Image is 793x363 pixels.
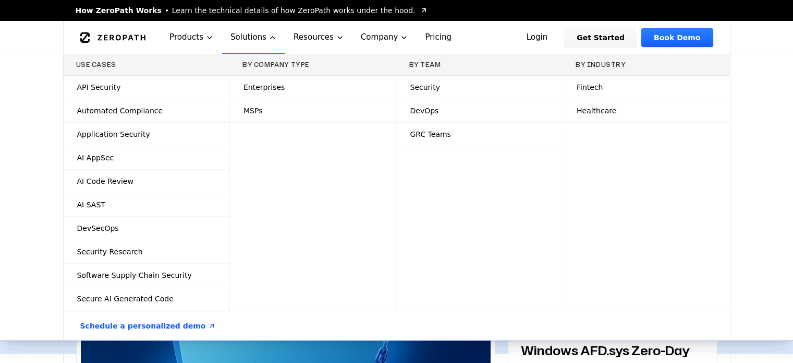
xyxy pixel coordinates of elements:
[64,287,230,310] a: Secure AI Generated Code
[230,99,396,122] a: MSPs
[77,294,174,304] span: Secure AI Generated Code
[397,99,563,122] a: DevOps
[77,223,119,233] span: DevSecOps
[285,21,352,54] button: Resources
[577,82,603,92] span: Fintech
[243,106,262,116] span: MSPs
[64,240,230,263] a: Security Research
[243,82,285,92] span: Enterprises
[641,28,713,47] a: Book Demo
[64,170,230,193] a: AI Code Review
[64,264,230,287] a: Software Supply Chain Security
[76,5,162,16] span: How ZeroPath Works
[409,61,551,69] h3: By Team
[64,146,230,169] a: AI AppSec
[410,106,439,116] span: DevOps
[397,76,563,99] a: Security
[352,21,417,54] button: Company
[64,123,230,146] a: Application Security
[77,247,143,257] span: Security Research
[64,76,230,99] a: API Security
[563,76,730,99] a: Fintech
[63,21,730,54] nav: Global
[563,99,730,122] a: Healthcare
[564,28,637,47] a: Get Started
[222,21,285,54] button: Solutions
[514,28,560,47] a: Login
[64,217,230,240] a: DevSecOps
[577,106,616,116] span: Healthcare
[161,21,222,54] button: Products
[417,21,460,54] a: Pricing
[68,311,229,341] a: Schedule a personalized demo
[242,61,384,69] h3: By Company Type
[77,176,133,186] span: AI Code Review
[77,153,114,163] span: AI AppSec
[77,106,163,116] span: Automated Compliance
[576,61,717,69] h3: By Industry
[410,82,441,92] span: Security
[76,5,428,16] a: How ZeroPath WorksLearn the technical details of how ZeroPath works under the hood.
[410,129,451,139] span: GRC Teams
[172,5,416,16] span: Learn the technical details of how ZeroPath works under the hood.
[77,129,150,139] span: Application Security
[77,270,192,280] span: Software Supply Chain Security
[397,123,563,146] a: GRC Teams
[76,61,217,69] h3: Use Cases
[64,99,230,122] a: Automated Compliance
[64,193,230,216] a: AI SAST
[77,82,121,92] span: API Security
[230,76,396,99] a: Enterprises
[77,200,105,210] span: AI SAST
